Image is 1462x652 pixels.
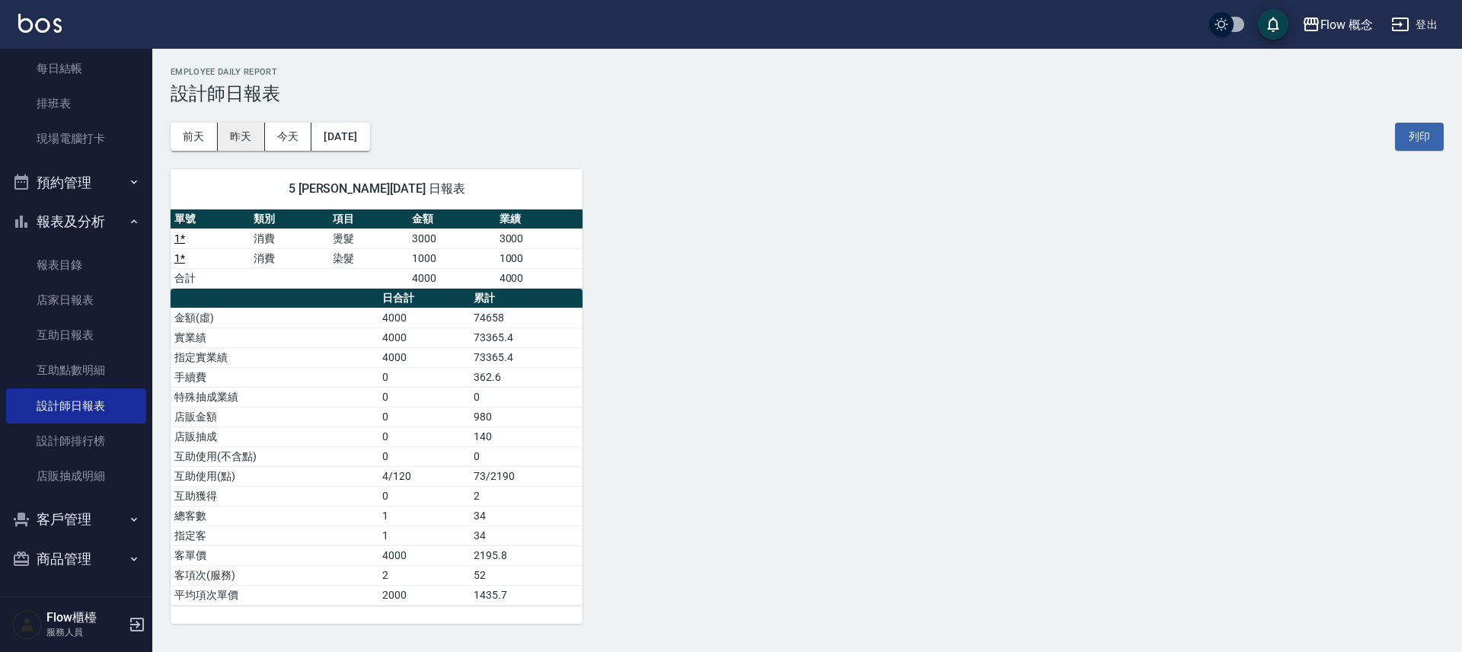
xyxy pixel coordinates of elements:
th: 項目 [329,209,408,229]
th: 單號 [171,209,250,229]
td: 互助使用(不含點) [171,446,378,466]
td: 客單價 [171,545,378,565]
td: 指定客 [171,526,378,545]
a: 互助點數明細 [6,353,146,388]
td: 0 [470,387,583,407]
button: 登出 [1385,11,1444,39]
th: 日合計 [378,289,470,308]
td: 店販金額 [171,407,378,427]
p: 服務人員 [46,625,124,639]
td: 1435.7 [470,585,583,605]
td: 4000 [496,268,583,288]
td: 140 [470,427,583,446]
td: 34 [470,526,583,545]
a: 現場電腦打卡 [6,121,146,156]
td: 燙髮 [329,229,408,248]
button: 報表及分析 [6,202,146,241]
td: 平均項次單價 [171,585,378,605]
td: 1000 [496,248,583,268]
td: 實業績 [171,328,378,347]
td: 特殊抽成業績 [171,387,378,407]
img: Person [12,609,43,640]
table: a dense table [171,209,583,289]
td: 4000 [378,308,470,328]
button: 預約管理 [6,163,146,203]
button: 今天 [265,123,312,151]
button: Flow 概念 [1296,9,1380,40]
td: 3000 [408,229,496,248]
th: 累計 [470,289,583,308]
td: 980 [470,407,583,427]
td: 金額(虛) [171,308,378,328]
td: 店販抽成 [171,427,378,446]
th: 類別 [250,209,329,229]
td: 染髮 [329,248,408,268]
a: 每日結帳 [6,51,146,86]
td: 73/2190 [470,466,583,486]
td: 73365.4 [470,347,583,367]
td: 74658 [470,308,583,328]
td: 0 [378,387,470,407]
th: 金額 [408,209,496,229]
button: 昨天 [218,123,265,151]
td: 52 [470,565,583,585]
h5: Flow櫃檯 [46,610,124,625]
td: 4000 [408,268,496,288]
td: 3000 [496,229,583,248]
td: 互助獲得 [171,486,378,506]
td: 0 [378,446,470,466]
button: 前天 [171,123,218,151]
td: 指定實業績 [171,347,378,367]
td: 總客數 [171,506,378,526]
td: 1 [378,506,470,526]
td: 362.6 [470,367,583,387]
td: 2 [378,565,470,585]
td: 34 [470,506,583,526]
button: 商品管理 [6,539,146,579]
td: 客項次(服務) [171,565,378,585]
td: 4000 [378,328,470,347]
a: 店家日報表 [6,283,146,318]
td: 4000 [378,347,470,367]
td: 消費 [250,229,329,248]
td: 2 [470,486,583,506]
h3: 設計師日報表 [171,83,1444,104]
button: 列印 [1395,123,1444,151]
td: 0 [470,446,583,466]
button: 客戶管理 [6,500,146,539]
table: a dense table [171,289,583,606]
a: 設計師日報表 [6,388,146,423]
td: 1 [378,526,470,545]
a: 互助日報表 [6,318,146,353]
a: 報表目錄 [6,248,146,283]
td: 1000 [408,248,496,268]
td: 4/120 [378,466,470,486]
span: 5 [PERSON_NAME][DATE] 日報表 [189,181,564,197]
td: 4000 [378,545,470,565]
td: 2195.8 [470,545,583,565]
td: 合計 [171,268,250,288]
button: save [1258,9,1288,40]
h2: Employee Daily Report [171,67,1444,77]
td: 互助使用(點) [171,466,378,486]
th: 業績 [496,209,583,229]
td: 消費 [250,248,329,268]
td: 0 [378,486,470,506]
div: Flow 概念 [1320,15,1374,34]
td: 0 [378,407,470,427]
td: 手續費 [171,367,378,387]
a: 店販抽成明細 [6,459,146,494]
button: [DATE] [311,123,369,151]
td: 0 [378,367,470,387]
td: 73365.4 [470,328,583,347]
td: 0 [378,427,470,446]
td: 2000 [378,585,470,605]
a: 排班表 [6,86,146,121]
img: Logo [18,14,62,33]
a: 設計師排行榜 [6,423,146,459]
